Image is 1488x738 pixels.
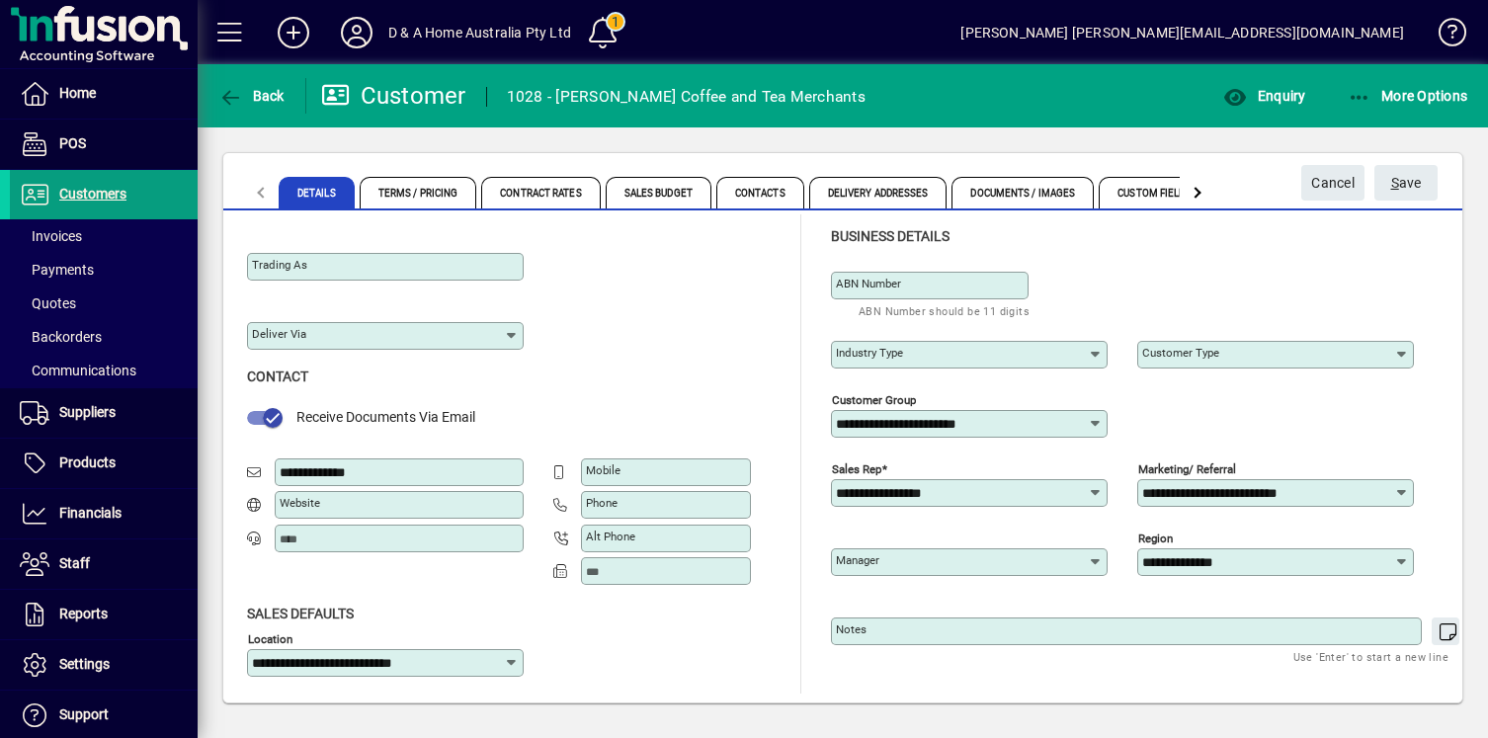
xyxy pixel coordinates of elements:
[20,363,136,378] span: Communications
[59,186,126,202] span: Customers
[296,409,475,425] span: Receive Documents Via Email
[247,606,354,621] span: Sales defaults
[252,258,307,272] mat-label: Trading as
[960,17,1404,48] div: [PERSON_NAME] [PERSON_NAME][EMAIL_ADDRESS][DOMAIN_NAME]
[1099,177,1209,208] span: Custom Fields
[59,606,108,621] span: Reports
[586,530,635,543] mat-label: Alt Phone
[1301,165,1364,201] button: Cancel
[1142,346,1219,360] mat-label: Customer type
[59,555,90,571] span: Staff
[10,253,198,287] a: Payments
[1348,88,1468,104] span: More Options
[809,177,948,208] span: Delivery Addresses
[831,228,950,244] span: Business details
[218,88,285,104] span: Back
[59,85,96,101] span: Home
[262,15,325,50] button: Add
[59,505,122,521] span: Financials
[280,496,320,510] mat-label: Website
[10,120,198,169] a: POS
[20,228,82,244] span: Invoices
[507,81,866,113] div: 1028 - [PERSON_NAME] Coffee and Tea Merchants
[10,69,198,119] a: Home
[213,78,289,114] button: Back
[321,80,466,112] div: Customer
[279,177,355,208] span: Details
[388,17,571,48] div: D & A Home Australia Pty Ltd
[481,177,600,208] span: Contract Rates
[586,463,620,477] mat-label: Mobile
[1391,175,1399,191] span: S
[951,177,1094,208] span: Documents / Images
[10,439,198,488] a: Products
[832,392,916,406] mat-label: Customer group
[1424,4,1463,68] a: Knowledge Base
[716,177,804,208] span: Contacts
[859,299,1030,322] mat-hint: ABN Number should be 11 digits
[248,631,292,645] mat-label: Location
[832,461,881,475] mat-label: Sales rep
[10,354,198,387] a: Communications
[836,346,903,360] mat-label: Industry type
[247,369,308,384] span: Contact
[59,706,109,722] span: Support
[836,553,879,567] mat-label: Manager
[59,135,86,151] span: POS
[10,590,198,639] a: Reports
[10,388,198,438] a: Suppliers
[10,539,198,589] a: Staff
[1223,88,1305,104] span: Enquiry
[836,277,901,290] mat-label: ABN Number
[198,78,306,114] app-page-header-button: Back
[1138,461,1236,475] mat-label: Marketing/ Referral
[20,295,76,311] span: Quotes
[59,656,110,672] span: Settings
[59,454,116,470] span: Products
[10,489,198,538] a: Financials
[20,262,94,278] span: Payments
[1293,645,1448,668] mat-hint: Use 'Enter' to start a new line
[360,177,477,208] span: Terms / Pricing
[1138,531,1173,544] mat-label: Region
[325,15,388,50] button: Profile
[1391,167,1422,200] span: ave
[836,622,867,636] mat-label: Notes
[1218,78,1310,114] button: Enquiry
[606,177,711,208] span: Sales Budget
[10,320,198,354] a: Backorders
[59,404,116,420] span: Suppliers
[20,329,102,345] span: Backorders
[1374,165,1438,201] button: Save
[10,640,198,690] a: Settings
[1311,167,1355,200] span: Cancel
[10,219,198,253] a: Invoices
[586,496,618,510] mat-label: Phone
[10,287,198,320] a: Quotes
[1343,78,1473,114] button: More Options
[252,327,306,341] mat-label: Deliver via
